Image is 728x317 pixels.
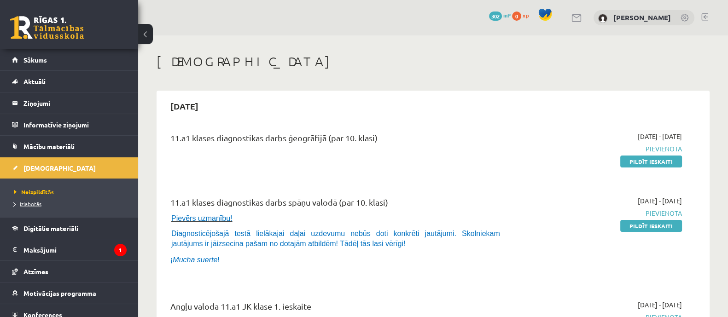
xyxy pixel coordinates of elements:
span: 302 [489,12,502,21]
div: 11.a1 klases diagnostikas darbs ģeogrāfijā (par 10. klasi) [170,132,507,149]
span: Neizpildītās [14,188,54,196]
a: Informatīvie ziņojumi [12,114,127,135]
span: Pievienota [521,208,682,218]
a: Digitālie materiāli [12,218,127,239]
a: 0 xp [512,12,533,19]
i: Mucha suerte [173,256,217,264]
a: [DEMOGRAPHIC_DATA] [12,157,127,179]
span: xp [523,12,529,19]
legend: Maksājumi [23,239,127,260]
span: [DATE] - [DATE] [638,132,682,141]
span: Pievienota [521,144,682,154]
h1: [DEMOGRAPHIC_DATA] [157,54,710,69]
span: [DATE] - [DATE] [638,196,682,206]
span: 0 [512,12,521,21]
a: Pildīt ieskaiti [620,220,682,232]
a: Pildīt ieskaiti [620,156,682,167]
span: Digitālie materiāli [23,224,78,232]
a: Ziņojumi [12,92,127,114]
a: Aktuāli [12,71,127,92]
span: Motivācijas programma [23,289,96,297]
span: Izlabotās [14,200,41,207]
a: Sākums [12,49,127,70]
div: 11.a1 klases diagnostikas darbs spāņu valodā (par 10. klasi) [170,196,507,213]
span: Aktuāli [23,77,46,86]
a: Rīgas 1. Tālmācības vidusskola [10,16,84,39]
img: Annija Elizabete Īzara [598,14,607,23]
a: [PERSON_NAME] [613,13,671,22]
span: mP [503,12,511,19]
a: Izlabotās [14,200,129,208]
a: Maksājumi1 [12,239,127,260]
a: Atzīmes [12,261,127,282]
a: 302 mP [489,12,511,19]
span: ¡ ! [170,256,220,264]
span: [DATE] - [DATE] [638,300,682,310]
legend: Informatīvie ziņojumi [23,114,127,135]
i: 1 [114,244,127,256]
span: [DEMOGRAPHIC_DATA] [23,164,96,172]
span: Diagnosticējošajā testā lielākajai daļai uzdevumu nebūs doti konkrēti jautājumi. Skolniekam jautā... [171,230,500,248]
a: Mācību materiāli [12,136,127,157]
a: Motivācijas programma [12,282,127,304]
h2: [DATE] [161,95,208,117]
div: Angļu valoda 11.a1 JK klase 1. ieskaite [170,300,507,317]
span: Mācību materiāli [23,142,75,150]
span: Pievērs uzmanību! [171,214,233,222]
span: Sākums [23,56,47,64]
a: Neizpildītās [14,188,129,196]
legend: Ziņojumi [23,92,127,114]
span: Atzīmes [23,267,48,276]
